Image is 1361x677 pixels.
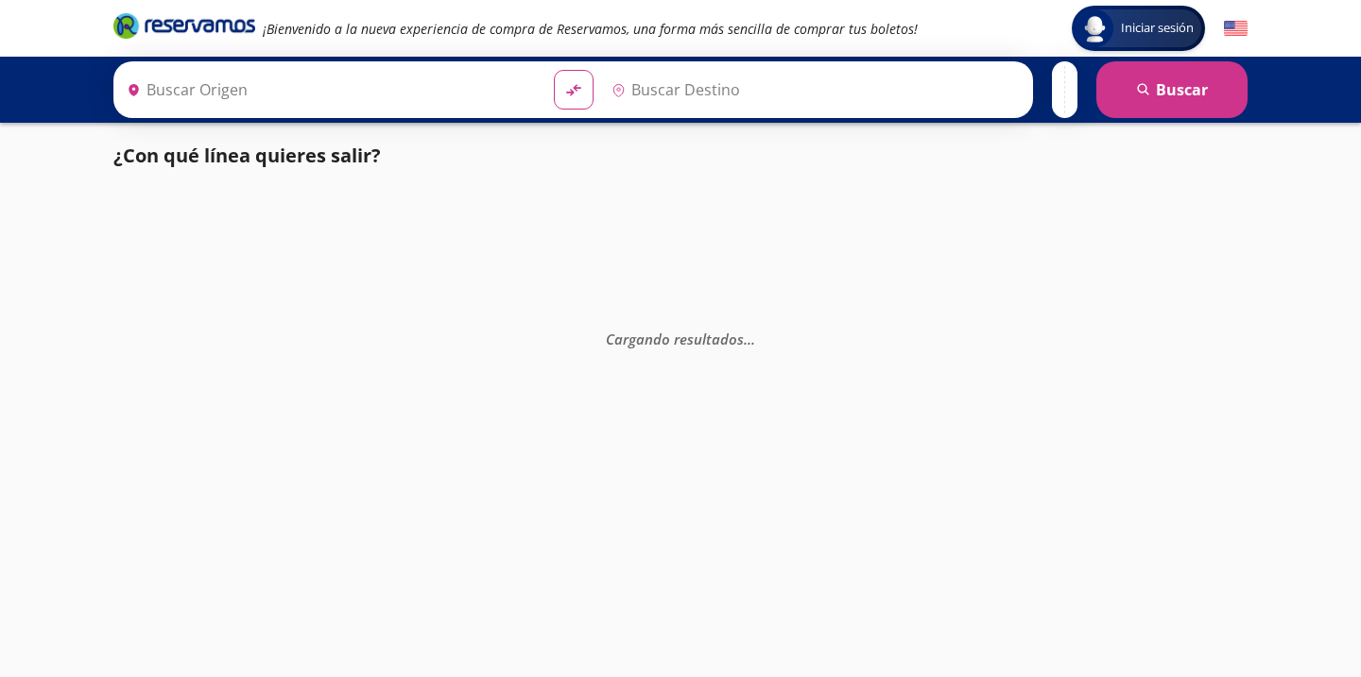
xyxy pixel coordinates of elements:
span: . [748,329,751,347]
button: English [1224,17,1248,41]
i: Brand Logo [113,11,255,40]
em: Cargando resultados [606,329,755,347]
button: Buscar [1096,61,1248,118]
p: ¿Con qué línea quieres salir? [113,142,381,170]
input: Buscar Origen [119,66,539,113]
span: . [744,329,748,347]
span: Iniciar sesión [1113,19,1201,38]
input: Buscar Destino [604,66,1024,113]
a: Brand Logo [113,11,255,45]
span: . [751,329,755,347]
em: ¡Bienvenido a la nueva experiencia de compra de Reservamos, una forma más sencilla de comprar tus... [263,20,918,38]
